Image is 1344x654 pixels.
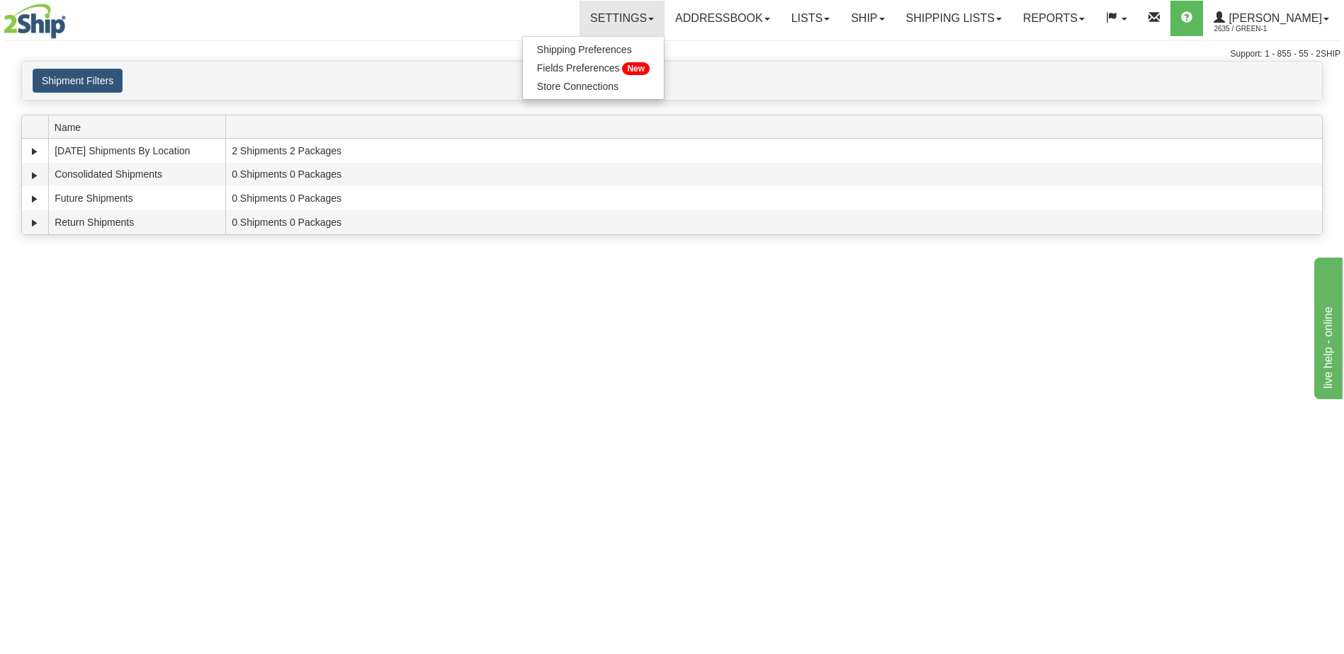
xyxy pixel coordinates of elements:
td: [DATE] Shipments By Location [48,139,225,163]
span: Name [55,116,225,138]
td: Future Shipments [48,186,225,210]
div: Support: 1 - 855 - 55 - 2SHIP [4,48,1340,60]
a: Shipping lists [896,1,1012,36]
iframe: chat widget [1311,255,1343,399]
span: New [622,62,650,75]
td: 2 Shipments 2 Packages [225,139,1322,163]
span: 2635 / Green-1 [1214,22,1320,36]
span: Shipping Preferences [537,44,632,55]
a: Expand [28,144,42,159]
a: Shipping Preferences [523,40,664,59]
a: Addressbook [665,1,781,36]
div: live help - online [11,8,131,25]
td: 0 Shipments 0 Packages [225,186,1322,210]
span: Store Connections [537,81,619,92]
a: Expand [28,192,42,206]
button: Shipment Filters [33,69,123,93]
a: Ship [840,1,895,36]
td: 0 Shipments 0 Packages [225,210,1322,234]
a: Fields Preferences New [523,59,664,77]
a: Store Connections [523,77,664,96]
td: Return Shipments [48,210,225,234]
a: Reports [1012,1,1095,36]
td: Consolidated Shipments [48,163,225,187]
a: Lists [781,1,840,36]
a: Settings [580,1,665,36]
a: Expand [28,168,42,183]
img: logo2635.jpg [4,4,66,39]
a: Expand [28,216,42,230]
span: [PERSON_NAME] [1225,12,1322,24]
td: 0 Shipments 0 Packages [225,163,1322,187]
a: [PERSON_NAME] 2635 / Green-1 [1203,1,1340,36]
span: Fields Preferences [537,62,620,74]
